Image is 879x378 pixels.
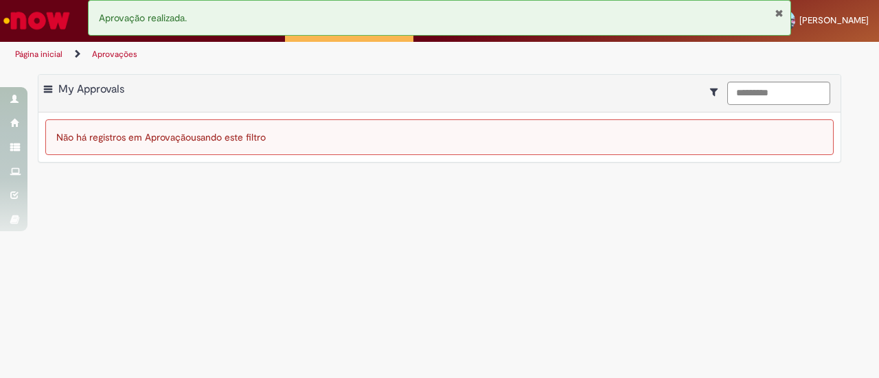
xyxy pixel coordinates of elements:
span: My Approvals [58,82,124,96]
img: ServiceNow [1,7,72,34]
div: Não há registros em Aprovação [45,119,834,155]
span: usando este filtro [191,131,266,143]
i: Mostrar filtros para: Suas Solicitações [710,87,724,97]
button: Fechar Notificação [775,8,784,19]
span: [PERSON_NAME] [799,14,869,26]
span: Aprovação realizada. [99,12,187,24]
a: Aprovações [92,49,137,60]
a: Página inicial [15,49,62,60]
ul: Trilhas de página [10,42,575,67]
